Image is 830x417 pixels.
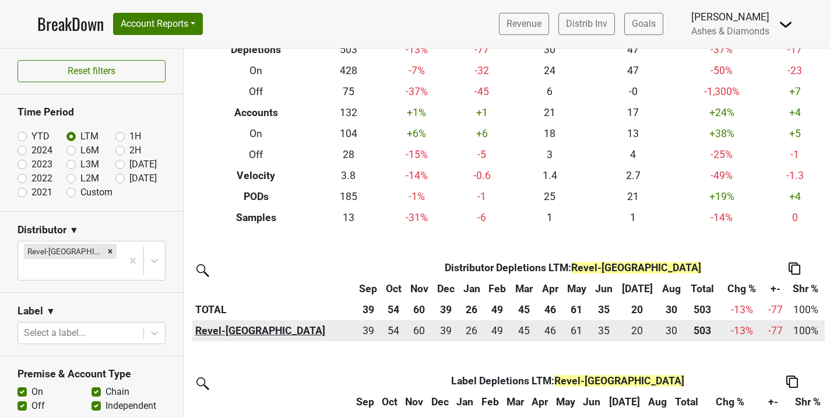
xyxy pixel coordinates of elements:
[508,40,592,61] td: 30
[617,278,657,299] th: Jul: activate to sort column ascending
[769,207,821,228] td: 0
[104,244,117,259] div: Remove Revel-CA
[192,165,319,186] th: Velocity
[703,391,758,412] th: Chg %: activate to sort column ascending
[508,61,592,82] td: 24
[192,82,319,103] th: Off
[719,278,764,299] th: Chg %: activate to sort column ascending
[192,144,319,165] th: Off
[455,186,508,207] td: -1
[80,129,99,143] label: LTM
[688,323,716,338] div: 503
[378,61,456,82] td: -7 %
[508,165,592,186] td: 1.4
[591,299,617,320] th: 35
[24,244,104,259] div: Revel-[GEOGRAPHIC_DATA]
[592,61,675,82] td: 47
[192,124,319,145] th: On
[769,103,821,124] td: +4
[617,299,657,320] th: 20
[674,40,768,61] td: -37 %
[129,171,157,185] label: [DATE]
[459,278,484,299] th: Jan: activate to sort column ascending
[731,304,753,316] span: -13%
[513,323,535,338] div: 45
[579,391,604,412] th: Jun: activate to sort column ascending
[378,391,402,412] th: Oct: activate to sort column ascending
[192,278,355,299] th: &nbsp;: activate to sort column ascending
[381,257,764,278] th: Distributor Depletions LTM :
[787,320,825,341] td: 100%
[455,40,508,61] td: -77
[31,385,43,399] label: On
[484,299,510,320] th: 49
[31,171,52,185] label: 2022
[319,82,377,103] td: 75
[484,320,510,341] td: 49.083
[508,103,592,124] td: 21
[769,61,821,82] td: -23
[31,129,50,143] label: YTD
[378,144,456,165] td: -15 %
[455,124,508,145] td: +6
[17,106,166,118] h3: Time Period
[620,323,655,338] div: 20
[453,391,477,412] th: Jan: activate to sort column ascending
[657,320,685,341] td: 29.5
[319,144,377,165] td: 28
[462,323,481,338] div: 26
[37,12,104,36] a: BreakDown
[758,391,789,412] th: +-: activate to sort column ascending
[592,103,675,124] td: 17
[319,103,377,124] td: 132
[487,323,508,338] div: 49
[381,320,406,341] td: 53.583
[789,262,800,275] img: Copy to clipboard
[409,323,430,338] div: 60
[378,370,758,391] th: Label Depletions LTM :
[769,144,821,165] td: -1
[674,124,768,145] td: +38 %
[786,376,798,388] img: Copy to clipboard
[538,278,562,299] th: Apr: activate to sort column ascending
[538,320,562,341] td: 45.667
[604,391,645,412] th: Jul: activate to sort column ascending
[378,165,456,186] td: -14 %
[378,207,456,228] td: -31 %
[508,124,592,145] td: 18
[378,40,456,61] td: -13 %
[691,26,769,37] span: Ashes & Diamonds
[455,144,508,165] td: -5
[571,262,701,274] span: Revel-[GEOGRAPHIC_DATA]
[502,391,527,412] th: Mar: activate to sort column ascending
[80,157,99,171] label: L3M
[378,124,456,145] td: +6 %
[319,61,377,82] td: 428
[764,278,787,299] th: +-: activate to sort column ascending
[538,299,562,320] th: 46
[319,124,377,145] td: 104
[192,186,319,207] th: PODs
[46,304,55,318] span: ▼
[768,304,783,316] span: -77
[80,171,99,185] label: L2M
[562,278,592,299] th: May: activate to sort column ascending
[779,17,793,31] img: Dropdown Menu
[105,399,156,413] label: Independent
[435,323,456,338] div: 39
[592,40,675,61] td: 47
[355,278,381,299] th: Sep: activate to sort column ascending
[192,207,319,228] th: Samples
[406,278,432,299] th: Nov: activate to sort column ascending
[592,165,675,186] td: 2.7
[528,391,552,412] th: Apr: activate to sort column ascending
[769,186,821,207] td: +4
[767,323,784,338] div: -77
[192,260,211,279] img: filter
[671,391,702,412] th: Total: activate to sort column ascending
[384,323,403,338] div: 54
[192,373,211,392] img: filter
[358,323,379,338] div: 39
[129,143,141,157] label: 2H
[17,368,166,380] h3: Premise & Account Type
